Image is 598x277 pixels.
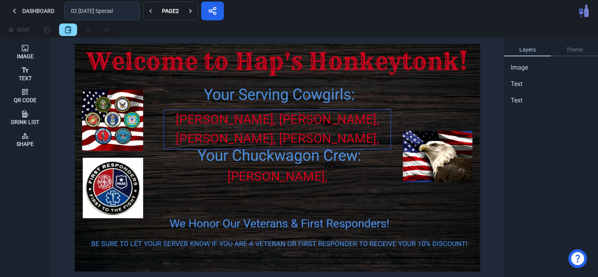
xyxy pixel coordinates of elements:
[19,76,32,81] div: Text
[11,119,39,125] div: Drink List
[160,8,180,14] div: Page 2
[215,167,340,224] div: [PERSON_NAME], [PERSON_NAME] & [PERSON_NAME]
[511,79,522,89] span: Text
[511,96,522,105] span: Text
[551,44,598,56] a: Theme
[3,85,47,106] button: Qr Code
[504,44,551,56] a: Layers
[3,63,47,85] button: Text
[157,2,184,20] button: Page2
[3,41,47,63] button: Image
[3,128,47,150] button: Shape
[3,2,61,20] button: Dashboard
[511,63,528,72] span: Image
[16,141,34,147] div: Shape
[3,106,47,128] button: Drink List
[14,97,36,103] div: Qr Code
[17,54,34,59] div: Image
[164,110,391,186] div: [PERSON_NAME], [PERSON_NAME], [PERSON_NAME], [PERSON_NAME], [PERSON_NAME], [PERSON_NAME] & [PERSO...
[579,5,589,17] img: Pub Menu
